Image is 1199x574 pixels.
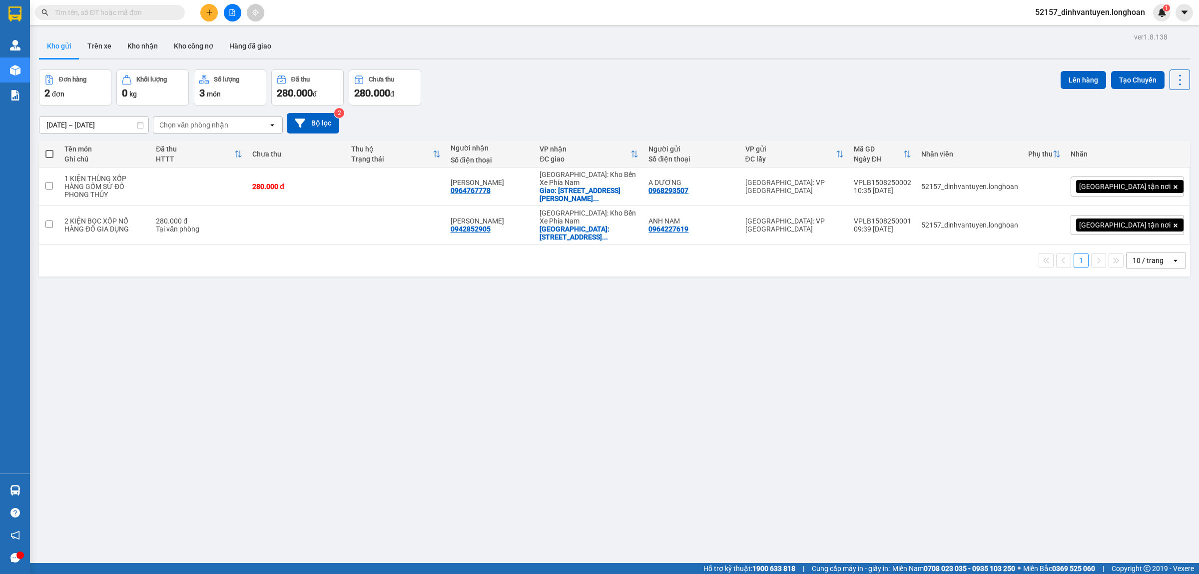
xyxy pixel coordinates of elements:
div: Khối lượng [136,76,167,83]
div: VPLB1508250002 [854,178,911,186]
div: HTTT [156,155,234,163]
div: ver 1.8.138 [1134,31,1168,42]
div: 1 KIỆN THÙNG XỐP HÀNG GỐM SỨ ĐỒ PHONG THỦY [64,174,146,198]
div: 52157_dinhvantuyen.longhoan [921,221,1018,229]
span: [GEOGRAPHIC_DATA] tận nơi [1079,220,1171,229]
button: caret-down [1176,4,1193,21]
div: 09:39 [DATE] [854,225,911,233]
div: Giao: 116 LÊ ĐẠI HÀNH, LIÊN NGHĨA, ĐỨC TRỌNG, LÂM ĐỒNG [540,186,638,202]
button: Đã thu280.000đ [271,69,344,105]
span: question-circle [10,508,20,517]
span: [GEOGRAPHIC_DATA] tận nơi [1079,182,1171,191]
span: file-add [229,9,236,16]
div: 0964227619 [648,225,688,233]
span: copyright [1144,565,1151,572]
div: Anh Hoàng [451,217,530,225]
div: VP nhận [540,145,630,153]
div: 0964767778 [451,186,491,194]
strong: 0708 023 035 - 0935 103 250 [924,564,1015,572]
th: Toggle SortBy [849,141,916,167]
img: warehouse-icon [10,40,20,50]
div: ANH HÙNG [451,178,530,186]
button: Tạo Chuyến [1111,71,1165,89]
span: ⚪️ [1018,566,1021,570]
div: A DƯƠNG [648,178,735,186]
div: Chưa thu [369,76,394,83]
span: đ [313,90,317,98]
div: Đã thu [156,145,234,153]
div: ĐC giao [540,155,630,163]
div: Người nhận [451,144,530,152]
button: Kho gửi [39,34,79,58]
div: 10:35 [DATE] [854,186,911,194]
div: [GEOGRAPHIC_DATA]: Kho Bến Xe Phía Nam [540,170,638,186]
span: notification [10,530,20,540]
div: Số điện thoại [451,156,530,164]
span: | [1103,563,1104,574]
img: warehouse-icon [10,65,20,75]
div: [GEOGRAPHIC_DATA]: VP [GEOGRAPHIC_DATA] [745,217,844,233]
span: caret-down [1180,8,1189,17]
span: Hỗ trợ kỹ thuật: [703,563,795,574]
span: món [207,90,221,98]
div: Nhân viên [921,150,1018,158]
span: ... [593,194,599,202]
button: Chưa thu280.000đ [349,69,421,105]
div: Đơn hàng [59,76,86,83]
div: Người gửi [648,145,735,153]
input: Tìm tên, số ĐT hoặc mã đơn [55,7,173,18]
strong: 1900 633 818 [752,564,795,572]
button: Khối lượng0kg [116,69,189,105]
div: ANH NAM [648,217,735,225]
div: 280.000 đ [156,217,242,225]
button: Bộ lọc [287,113,339,133]
th: Toggle SortBy [1023,141,1066,167]
div: 2 KIỆN BỌC XỐP NỔ HÀNG ĐỒ GIA DỤNG [64,217,146,233]
span: | [803,563,804,574]
input: Select a date range. [39,117,148,133]
span: aim [252,9,259,16]
img: logo-vxr [8,6,21,21]
div: Tên món [64,145,146,153]
div: 52157_dinhvantuyen.longhoan [921,182,1018,190]
span: search [41,9,48,16]
span: 280.000 [354,87,390,99]
span: đ [390,90,394,98]
div: VP gửi [745,145,836,153]
span: Cung cấp máy in - giấy in: [812,563,890,574]
div: ĐC lấy [745,155,836,163]
div: Chọn văn phòng nhận [159,120,228,130]
img: solution-icon [10,90,20,100]
span: 1 [1165,4,1168,11]
div: Trạng thái [351,155,432,163]
span: 3 [199,87,205,99]
th: Toggle SortBy [346,141,445,167]
div: Tại văn phòng [156,225,242,233]
div: Chưa thu [252,150,341,158]
th: Toggle SortBy [740,141,849,167]
div: Ngày ĐH [854,155,903,163]
button: file-add [224,4,241,21]
button: Đơn hàng2đơn [39,69,111,105]
div: Thu hộ [351,145,432,153]
div: [GEOGRAPHIC_DATA]: VP [GEOGRAPHIC_DATA] [745,178,844,194]
th: Toggle SortBy [535,141,643,167]
button: Kho công nợ [166,34,221,58]
button: Lên hàng [1061,71,1106,89]
button: plus [200,4,218,21]
div: 280.000 đ [252,182,341,190]
svg: open [1172,256,1180,264]
span: 0 [122,87,127,99]
span: 52157_dinhvantuyen.longhoan [1027,6,1153,18]
div: Số lượng [214,76,239,83]
strong: 0369 525 060 [1052,564,1095,572]
span: Miền Nam [892,563,1015,574]
span: plus [206,9,213,16]
img: icon-new-feature [1158,8,1167,17]
div: Phụ thu [1028,150,1053,158]
div: VPLB1508250001 [854,217,911,225]
span: đơn [52,90,64,98]
div: 0942852905 [451,225,491,233]
th: Toggle SortBy [151,141,247,167]
span: ... [602,233,608,241]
